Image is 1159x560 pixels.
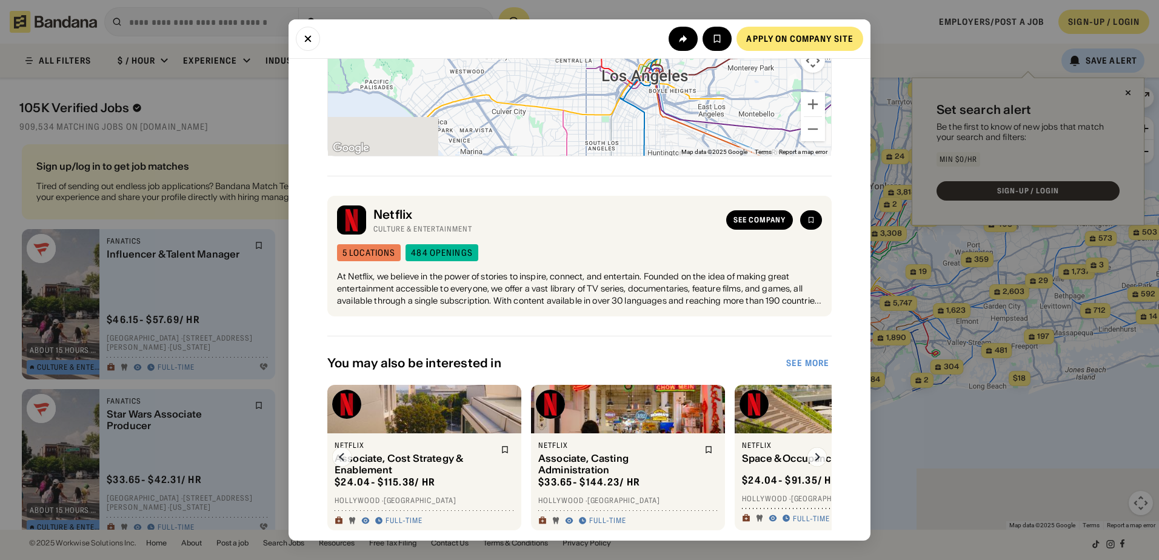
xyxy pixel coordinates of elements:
[801,117,825,141] button: Zoom out
[538,441,697,450] div: Netflix
[538,476,640,488] div: $ 33.65 - $144.23 / hr
[335,441,493,450] div: Netflix
[786,359,829,367] div: See more
[335,496,514,505] div: Hollywood · [GEOGRAPHIC_DATA]
[807,447,827,467] img: Right Arrow
[742,474,838,487] div: $ 24.04 - $91.35 / hr
[801,48,825,73] button: Map camera controls
[335,453,493,476] div: Associate, Cost Strategy & Enablement
[335,476,435,488] div: $ 24.04 - $115.38 / hr
[332,390,361,419] img: Netflix logo
[331,140,371,156] img: Google
[681,148,747,155] span: Map data ©2025 Google
[337,271,822,307] div: At Netflix, we believe in the power of stories to inspire, connect, and entertain. Founded on the...
[793,514,830,524] div: Full-time
[386,516,423,525] div: Full-time
[538,496,718,505] div: Hollywood · [GEOGRAPHIC_DATA]
[779,148,827,155] a: Report a map error
[726,210,793,230] a: See company
[536,390,565,419] img: Netflix logo
[337,205,366,235] img: Netflix logo
[531,385,725,530] a: Netflix logoNetflixAssociate, Casting Administration$33.65- $144.23/ hrHollywood ·[GEOGRAPHIC_DAT...
[327,385,521,530] a: Netflix logoNetflixAssociate, Cost Strategy & Enablement$24.04- $115.38/ hrHollywood ·[GEOGRAPHIC...
[373,224,719,234] div: Culture & Entertainment
[373,207,719,222] div: Netflix
[331,140,371,156] a: Open this area in Google Maps (opens a new window)
[742,441,901,450] div: Netflix
[538,453,697,476] div: Associate, Casting Administration
[411,248,472,257] div: 484 openings
[342,248,395,257] div: 5 locations
[327,356,784,370] div: You may also be interested in
[755,148,772,155] a: Terms (opens in new tab)
[746,35,853,43] div: Apply on company site
[332,447,352,467] img: Left Arrow
[589,516,626,525] div: Full-time
[735,385,929,530] a: Netflix logoNetflixSpace & Occupancy Planner$24.04- $91.35/ hrHollywood ·[GEOGRAPHIC_DATA]Full-time
[742,494,921,504] div: Hollywood · [GEOGRAPHIC_DATA]
[801,92,825,116] button: Zoom in
[740,390,769,419] img: Netflix logo
[296,27,320,51] button: Close
[742,453,901,464] div: Space & Occupancy Planner
[733,216,786,224] div: See company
